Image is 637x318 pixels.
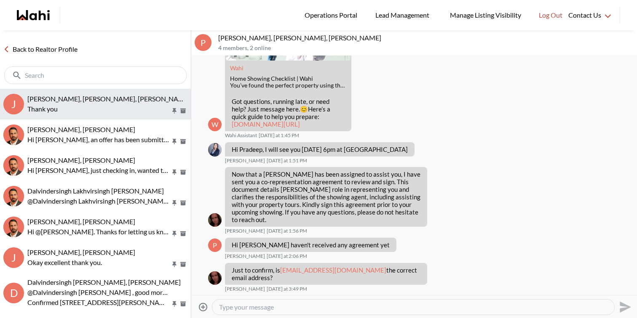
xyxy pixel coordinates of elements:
div: W [208,118,222,131]
div: P [195,34,211,51]
span: [PERSON_NAME] [225,228,265,234]
div: J [3,247,24,268]
div: Caroline Rouben, Behnam [3,217,24,237]
button: Send [615,297,634,316]
img: A [208,213,222,227]
p: Confirmed [STREET_ADDRESS][PERSON_NAME] [DATE] • 6:30 PM [27,297,171,307]
time: 2025-09-16T19:49:29.982Z [267,286,307,292]
span: 😊 [300,105,308,113]
button: Pin [171,199,178,207]
p: Now that a [PERSON_NAME] has been assigned to assist you, I have sent you a co-representation agr... [232,170,420,223]
div: D [3,283,24,303]
span: [PERSON_NAME], [PERSON_NAME] [27,248,135,256]
button: Archive [179,199,187,207]
time: 2025-09-16T17:45:36.469Z [259,132,299,139]
button: Archive [179,300,187,307]
span: Lead Management [375,10,432,21]
button: Archive [179,169,187,176]
span: Wahi Assistant [225,132,257,139]
time: 2025-09-16T17:56:49.476Z [267,228,307,234]
p: @Dalvindersingh Lakhvirsingh [PERSON_NAME] - I tried to reach and confirm the appointment for 6:3... [27,196,171,206]
div: Nidhi Singh, Behnam [3,155,24,176]
span: [PERSON_NAME], [PERSON_NAME] [27,156,135,164]
input: Search [25,71,168,79]
p: Just to confirm, is the correct email address? [232,266,420,281]
span: [PERSON_NAME] [225,286,265,292]
time: 2025-09-16T17:51:09.491Z [267,157,307,164]
p: Hi [PERSON_NAME], an offer has been submitted for [STREET_ADDRESS][PERSON_NAME]. If you’re still ... [27,135,171,145]
img: C [3,217,24,237]
span: [PERSON_NAME], [PERSON_NAME], [PERSON_NAME] [27,95,190,103]
button: Archive [179,261,187,268]
span: Log Out [539,10,562,21]
span: Dalvindersingh Lakhvirsingh [PERSON_NAME] [27,187,164,195]
p: Hi @[PERSON_NAME]. Thanks for letting us know. We are here for you when you are ready. [27,227,171,237]
textarea: Type your message [219,303,608,311]
p: @Dalvindersingh [PERSON_NAME] , good morning [PERSON_NAME] This is [PERSON_NAME] here [PERSON_NAM... [27,287,171,297]
img: J [208,143,222,156]
button: Archive [179,107,187,114]
img: k [3,125,24,145]
div: You’ve found the perfect property using the Wahi app. Now what? Book a showing instantly and foll... [230,82,346,89]
p: Okay excellent thank you. [27,257,171,268]
div: Home Showing Checklist | Wahi [230,75,346,82]
div: P [208,238,222,252]
span: Dalvindersingh [PERSON_NAME], [PERSON_NAME] [27,278,181,286]
span: [PERSON_NAME] [225,253,265,260]
button: Pin [171,300,178,307]
span: Manage Listing Visibility [447,10,524,21]
div: J [3,94,24,114]
div: khalid Alvi, Behnam [3,125,24,145]
div: Alicia Malette [208,271,222,285]
p: Got questions, running late, or need help? Just message here. Here’s a quick guide to help you pr... [232,98,345,128]
p: 4 members , 2 online [218,45,634,52]
button: Archive [179,230,187,237]
a: Attachment [230,64,244,72]
p: Hi [PERSON_NAME] haven't received any agreement yet [232,241,390,249]
img: N [3,155,24,176]
button: Archive [179,138,187,145]
img: D [3,186,24,207]
div: Alicia Malette [208,213,222,227]
time: 2025-09-16T18:06:20.143Z [267,253,307,260]
span: Operations Portal [305,10,360,21]
button: Pin [171,138,178,145]
button: Pin [171,107,178,114]
span: [PERSON_NAME] [225,157,265,164]
p: Thank you [27,104,171,114]
span: [PERSON_NAME], [PERSON_NAME] [27,125,135,133]
div: Julia Wu [208,143,222,156]
a: [DOMAIN_NAME][URL] [232,120,300,128]
span: [PERSON_NAME], [PERSON_NAME] [27,217,135,225]
div: Dalvindersingh Lakhvirsingh Jaswal, Behnam [3,186,24,207]
button: Pin [171,169,178,176]
img: A [208,271,222,285]
a: [EMAIL_ADDRESS][DOMAIN_NAME] [280,266,386,274]
p: [PERSON_NAME], [PERSON_NAME], [PERSON_NAME] [218,34,634,42]
p: Hi Pradeep, I will see you [DATE] 6pm at [GEOGRAPHIC_DATA] [232,146,408,153]
button: Pin [171,261,178,268]
button: Pin [171,230,178,237]
p: Hi [PERSON_NAME], just checking in, wanted to see how everything is going with the mortgage proce... [27,165,171,175]
a: Wahi homepage [17,10,50,20]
